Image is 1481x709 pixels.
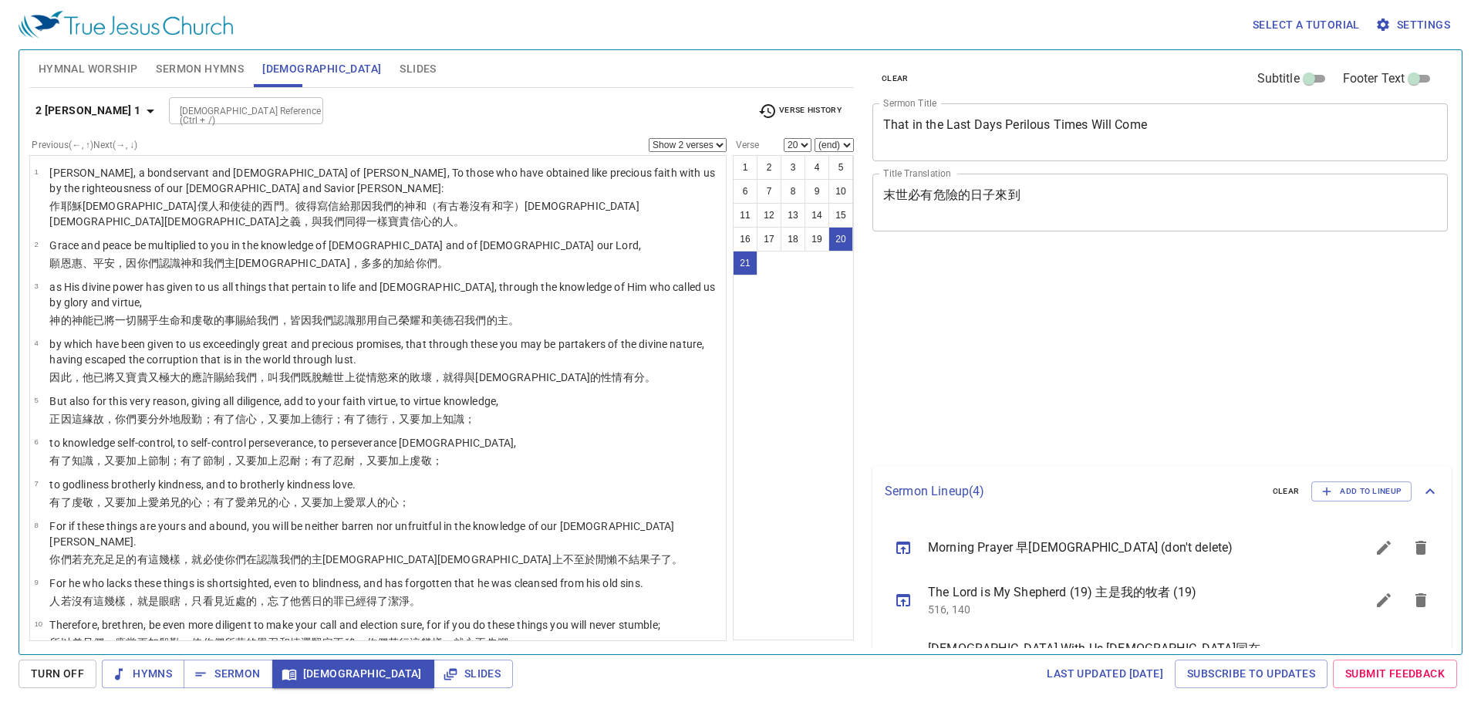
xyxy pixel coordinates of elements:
[49,200,639,228] wg4826: 。彼得
[203,257,449,269] wg2532: 我們
[552,553,683,566] wg5547: 上
[399,636,519,649] wg1063: 行
[410,215,465,228] wg2472: 信心
[203,413,476,425] wg4710: ；有了信心
[102,660,184,688] button: Hymns
[61,314,519,326] wg2316: 的神
[49,477,410,492] p: to godliness brotherly kindness, and to brotherly kindness love.
[388,371,656,383] wg1939: 來
[34,167,38,176] span: 1
[757,227,781,252] button: 17
[388,413,475,425] wg703: ，又要加上知識
[781,179,805,204] button: 8
[49,200,639,228] wg5547: 僕人
[49,576,643,591] p: For he who lacks these things is shortsighted, even to blindness, and has forgotten that he was c...
[883,117,1437,147] textarea: That in the Last Days Perilous Times Will Come
[279,215,465,228] wg5547: 之義
[279,371,656,383] wg2443: 我們既脫離
[623,371,656,383] wg5449: 有分
[49,255,641,271] p: 願恩惠
[333,413,475,425] wg703: ；有了德行
[93,314,519,326] wg1411: 已將一切
[34,578,38,586] span: 9
[257,413,475,425] wg4102: ，又要加上
[19,660,96,688] button: Turn Off
[928,583,1328,602] span: The Lord is My Shepherd (19) 主是我的牧者 (19)
[93,595,421,607] wg3918: 這幾樣
[1253,15,1360,35] span: Select a tutorial
[34,339,38,347] span: 4
[388,595,420,607] wg2983: 潔淨
[1247,11,1366,39] button: Select a tutorial
[104,636,519,649] wg80: ，應當更加
[356,636,519,649] wg949: 。你們若
[1047,664,1163,684] span: Last updated [DATE]
[174,102,293,120] input: Type Bible Reference
[126,595,420,607] wg5023: ，就是
[93,496,410,508] wg2150: ，又要加上愛弟兄的心
[377,314,519,326] wg1223: 自己榮耀
[464,371,656,383] wg1096: 與[DEMOGRAPHIC_DATA]的
[758,102,842,120] span: Verse History
[214,314,519,326] wg2150: 的事賜給
[866,248,1334,461] iframe: from-child
[159,314,519,326] wg4314: 生命
[757,155,781,180] button: 2
[156,59,244,79] span: Sermon Hymns
[350,257,448,269] wg2424: ，多多的
[137,413,476,425] wg846: 要分外地
[196,664,260,684] span: Sermon
[257,595,420,607] wg3467: ，忘了
[312,636,519,649] wg1589: 堅定不移
[34,240,38,248] span: 2
[159,636,519,649] wg3123: 殷勤
[279,636,519,649] wg2821: 和
[148,553,683,566] wg5225: 這幾樣
[1257,69,1300,88] span: Subtitle
[508,636,519,649] wg4417: 。
[781,155,805,180] button: 3
[290,636,519,649] wg2532: 揀選
[399,496,410,508] wg26: ；
[93,454,443,467] wg1108: ，又要加上節制
[34,479,38,488] span: 7
[49,593,643,609] p: 人若
[464,314,519,326] wg2564: 我們
[828,155,853,180] button: 5
[421,314,519,326] wg1391: 和
[34,437,38,446] span: 6
[618,553,683,566] wg692: 不結果子
[39,59,138,79] span: Hymnal Worship
[224,636,519,649] wg5216: 所蒙的恩召
[115,257,448,269] wg1515: ，因
[344,496,410,508] wg1722: 愛眾人的心
[828,179,853,204] button: 10
[883,187,1437,217] textarea: 末世必有危險的日子來到
[733,203,757,228] button: 11
[203,636,519,649] wg4160: 你們
[203,496,410,508] wg5360: ；有了愛弟兄的心
[49,518,721,549] p: For if these things are yours and abound, you will be neither barren nor unfruitful in the knowle...
[61,371,656,383] wg1223: 此
[437,553,683,566] wg2424: [DEMOGRAPHIC_DATA]
[180,413,475,425] wg3923: 殷勤
[757,179,781,204] button: 7
[872,69,918,88] button: clear
[345,595,421,607] wg266: 已經得了
[137,553,683,566] wg4121: 有
[595,553,683,566] wg3756: 閒懶
[781,227,805,252] button: 18
[733,179,757,204] button: 6
[563,553,683,566] wg1519: 不至於
[180,553,683,566] wg5023: ，就必使
[49,165,721,196] p: [PERSON_NAME], a bondservant and [DEMOGRAPHIC_DATA] of [PERSON_NAME], To those who have obtained ...
[224,454,443,467] wg1466: ，又要加上忍耐
[148,371,656,383] wg5093: 又
[757,203,781,228] button: 12
[49,200,639,228] wg2424: [DEMOGRAPHIC_DATA]
[49,200,639,228] wg4074: 寫信給那因
[180,636,519,649] wg4704: ，使
[34,282,38,290] span: 3
[301,454,443,467] wg5281: ；有了忍耐
[1343,69,1405,88] span: Footer Text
